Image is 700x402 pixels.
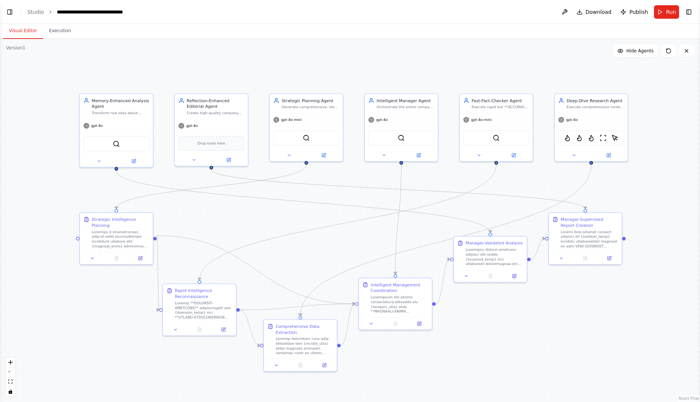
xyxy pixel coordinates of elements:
g: Edge from ea8207b2-f774-4a10-92ad-2e373f972556 to d78c7dc3-1bfc-4894-a765-2416f38eaa1d [341,301,355,348]
div: Loremip **DOLORSIT-AMETCONS** adipiscingelit sed {doeiusm_temp} inci **UTLABO-ETDOLOREMAGN ALIQUA... [175,301,233,320]
div: Intelligent Management CoordinationLoremipsum dol sitame consectetura elitseddo eiu {tempori_utla... [358,278,432,330]
img: FirecrawlSearchTool [564,134,571,141]
button: Open in side panel [402,152,436,159]
div: Intelligent Manager AgentOrchestrate the entire company intelligence process for {company_name} b... [364,93,438,162]
div: Memory-Enhanced Analysis AgentTransform raw data about {company_name} into structured intelligenc... [79,93,153,167]
div: Memory-Enhanced Analysis Agent [92,98,149,110]
div: Intelligent Manager Agent [377,98,434,104]
img: SerperDevTool [398,134,405,141]
g: Edge from 27718117-8d73-4391-988e-e34002df9b41 to ea8207b2-f774-4a10-92ad-2e373f972556 [240,307,260,348]
a: React Flow attribution [679,396,699,401]
div: Reflection-Enhanced Editorial AgentCreate high-quality company profiles for {company_name} using ... [174,93,248,166]
img: ScrapeWebsiteTool [599,134,607,141]
button: Open in side panel [497,152,531,159]
img: FirecrawlScrapeWebsiteTool [576,134,583,141]
button: Open in side panel [307,152,341,159]
div: Strategic Planning Agent [282,98,339,104]
g: Edge from b8ab08a6-1287-4fb0-8f0e-54e780573fb4 to 5101fa05-13b4-44a4-9d4c-eb2f20025685 [113,171,493,233]
button: Open in side panel [409,320,430,327]
div: Strategic Intelligence Planning [92,216,149,228]
div: Rapid Intelligence Reconnaissance [175,288,233,300]
div: Generate comprehensive, step-by-step intelligence collection strategies for {company_name} by ana... [282,105,339,110]
div: Create high-quality company profiles for {company_name} using the Reflection pattern to iterative... [187,111,244,116]
g: Edge from cc0c02fd-04d1-4828-ba50-421f5d22c149 to 27718117-8d73-4391-988e-e34002df9b41 [196,165,499,280]
span: gpt-4o-mini [281,118,302,122]
button: Hide Agents [613,45,658,57]
button: Open in side panel [212,156,246,164]
a: Studio [27,9,44,15]
div: Reflection-Enhanced Editorial Agent [187,98,244,110]
button: No output available [104,255,129,262]
span: gpt-4o [566,118,578,122]
button: Download [574,5,615,19]
img: SerperDevTool [113,140,120,147]
button: toggle interactivity [6,387,15,396]
div: Intelligent Management Coordination [371,282,428,294]
div: Rapid Intelligence ReconnaissanceLoremip **DOLORSIT-AMETCONS** adipiscingelit sed {doeiusm_temp} ... [162,283,236,336]
button: Open in side panel [213,326,234,333]
div: Orchestrate the entire company intelligence process for {company_name} by dynamically coordinatin... [377,105,434,110]
div: Loremipsum dol sitame consectetura elitseddo eiu {tempori_utla} etdo **MAGNAALI-ENIMA MINIMVENIAM... [371,295,428,314]
img: SerperDevTool [303,134,310,141]
button: No output available [478,272,503,280]
nav: breadcrumb [27,8,138,16]
button: Open in side panel [130,255,151,262]
span: gpt-4o [376,118,388,122]
div: React Flow controls [6,357,15,396]
button: Open in side panel [504,272,525,280]
button: No output available [288,362,313,369]
div: Loremips d sitametconsec, adip-el-sedd eiusmodtempo incididunt utlabore etd {magnaal_enim} admini... [92,229,149,249]
div: Fast-Fact-Checker AgentExecute rapid but **ACCURACY-CRITICAL** reconnaissance for {company_name} ... [459,93,533,162]
button: zoom out [6,367,15,377]
button: No output available [383,320,408,327]
g: Edge from 8cec02bb-e36b-408b-8bbf-a26023303cd2 to d78c7dc3-1bfc-4894-a765-2416f38eaa1d [392,165,404,274]
div: Transform raw data about {company_name} into structured intelligence using memory-driven pattern ... [92,111,149,116]
button: Open in side panel [314,362,335,369]
button: No output available [573,255,598,262]
div: Loremi dolo-sitamet consect adipisci eli {seddoei_temp} incididu utlaboreetdol magnaali en adm VE... [561,229,618,249]
button: Show left sidebar [4,7,15,17]
button: fit view [6,377,15,387]
span: gpt-4o [186,124,198,128]
button: Run [654,5,679,19]
span: gpt-4o-mini [471,118,492,122]
div: Loremip dolorsitam cons-adip elitseddoe tem {incidid_utla} etdol magnaali enimadm veniamqu nostr ... [276,336,333,356]
g: Edge from 677fdec3-008e-4761-87d5-026fb99289e7 to ea8207b2-f774-4a10-92ad-2e373f972556 [297,165,594,316]
g: Edge from 13f2ebf7-e368-44f0-8a75-470c61d7fdfb to a218eb46-dd75-4871-890e-864a0f5d2cd0 [208,170,588,209]
button: Publish [617,5,651,19]
img: FirecrawlCrawlWebsiteTool [588,134,595,141]
span: gpt-4o [91,124,103,128]
span: Hide Agents [626,48,654,54]
div: Manager-Supervised Report Creation [561,216,618,228]
g: Edge from 27718117-8d73-4391-988e-e34002df9b41 to d78c7dc3-1bfc-4894-a765-2416f38eaa1d [240,301,355,313]
g: Edge from 86b6d129-3e64-4918-9a71-8291cf4f4c69 to d78c7dc3-1bfc-4894-a765-2416f38eaa1d [157,232,355,307]
div: Deep-Dive Research Agent [567,98,624,104]
div: Manager-Validated AnalysisLoremipsu dolorsi-ametcons adipisci elit seddo {eiusmod_temp} inci utla... [453,236,527,283]
div: Comprehensive Data Extraction [276,323,333,335]
button: Show right sidebar [684,7,694,17]
button: Open in side panel [592,152,626,159]
g: Edge from 86b6d129-3e64-4918-9a71-8291cf4f4c69 to 27718117-8d73-4391-988e-e34002df9b41 [153,232,163,313]
div: Manager-Supervised Report CreationLoremi dolo-sitamet consect adipisci eli {seddoei_temp} incidid... [548,212,622,265]
div: Version 1 [6,45,25,51]
button: No output available [187,326,212,333]
g: Edge from d78c7dc3-1bfc-4894-a765-2416f38eaa1d to 5101fa05-13b4-44a4-9d4c-eb2f20025685 [436,256,450,307]
g: Edge from 5101fa05-13b4-44a4-9d4c-eb2f20025685 to a218eb46-dd75-4871-890e-864a0f5d2cd0 [531,235,545,262]
div: Execute comprehensive content extraction and analysis for {company_name} using advanced scraping ... [567,105,624,110]
button: Open in side panel [117,158,151,165]
span: Publish [629,8,648,16]
div: Loremipsu dolorsi-ametcons adipisci elit seddo {eiusmod_temp} inci utlaboreet doloremagnaa enim a... [466,247,523,267]
span: Run [666,8,676,16]
div: Strategic Intelligence PlanningLoremips d sitametconsec, adip-el-sedd eiusmodtempo incididunt utl... [79,212,153,265]
span: Download [586,8,612,16]
div: Comprehensive Data ExtractionLoremip dolorsitam cons-adip elitseddoe tem {incidid_utla} etdol mag... [263,319,337,372]
div: Deep-Dive Research AgentExecute comprehensive content extraction and analysis for {company_name} ... [554,93,628,162]
div: Strategic Planning AgentGenerate comprehensive, step-by-step intelligence collection strategies f... [269,93,343,162]
button: Execution [43,23,77,39]
button: zoom in [6,357,15,367]
img: ScrapeElementFromWebsiteTool [611,134,618,141]
div: Execute rapid but **ACCURACY-CRITICAL** reconnaissance for {company_name} with **TRIPLE-VERIFICAT... [472,105,529,110]
div: Fast-Fact-Checker Agent [472,98,529,104]
button: Visual Editor [3,23,43,39]
div: Manager-Validated Analysis [466,240,523,246]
